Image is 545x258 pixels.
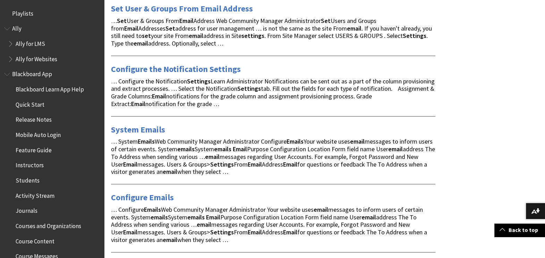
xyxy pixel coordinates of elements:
[123,160,137,168] strong: Email
[16,160,44,169] span: Instructors
[134,39,148,47] strong: email
[16,144,52,154] span: Feature Guide
[111,124,165,135] a: System Emails
[241,32,264,40] strong: settings
[214,145,247,153] strong: emails Email
[111,137,435,176] span: … System Web Community Manager Administrator Configure Your website uses messages to inform users...
[177,145,195,153] strong: emails
[111,77,435,108] span: … Configure the Notification Learn Administrator Notifications can be sent out as a part of the c...
[165,24,175,32] strong: Set
[12,68,52,78] span: Blackboard App
[163,168,177,176] strong: email
[197,220,211,228] strong: email
[314,205,328,213] strong: email
[111,3,253,14] a: Set User & Groups From Email Address
[187,213,220,221] strong: emails Email
[210,228,234,236] strong: Settings
[287,137,304,145] strong: Emails
[111,17,432,47] span: … User & Groups From Address Web Community Manager Administrator Users and Groups from Addresses ...
[248,160,262,168] strong: Email
[163,236,177,244] strong: email
[131,100,145,108] strong: Email
[144,205,161,213] strong: Emails
[124,24,138,32] strong: Email
[179,17,194,25] strong: Email
[283,160,297,168] strong: Email
[403,32,426,40] strong: Settings
[248,228,262,236] strong: Email
[361,213,376,221] strong: email
[151,213,168,221] strong: emails
[16,190,54,199] span: Activity Stream
[16,220,81,229] span: Courses and Organizations
[16,205,37,215] span: Journals
[210,160,234,168] strong: Settings
[111,205,427,244] span: … Configure Web Community Manager Administrator Your website uses messages to inform users of cer...
[321,17,331,25] strong: Set
[283,228,297,236] strong: Email
[12,23,22,32] span: Ally
[123,228,137,236] strong: Email
[4,8,100,19] nav: Book outline for Playlists
[142,32,151,40] strong: set
[189,32,203,40] strong: email
[347,24,361,32] strong: email
[237,84,261,92] strong: Settings
[117,17,127,25] strong: Set
[388,145,403,153] strong: email
[205,153,220,161] strong: email
[16,53,57,63] span: Ally for Websites
[16,129,61,138] span: Mobile Auto Login
[111,64,241,75] a: Configure the Notification Settings
[4,23,100,65] nav: Book outline for Anthology Ally Help
[350,137,365,145] strong: email
[152,92,166,100] strong: Email
[187,77,211,85] strong: Settings
[16,175,40,184] span: Students
[16,235,54,245] span: Course Content
[16,114,52,123] span: Release Notes
[12,8,33,17] span: Playlists
[16,83,84,93] span: Blackboard Learn App Help
[138,137,155,145] strong: Emails
[111,192,174,203] a: Configure Emails
[16,99,44,108] span: Quick Start
[16,38,45,47] span: Ally for LMS
[494,224,545,236] a: Back to top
